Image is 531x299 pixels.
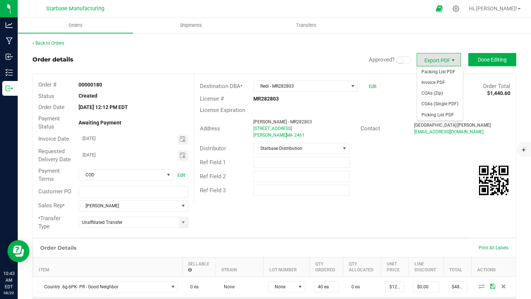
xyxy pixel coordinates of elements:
a: Shipments [133,18,249,33]
span: Delete Order Detail [498,284,509,288]
span: [PERSON_NAME] - MR282803 [253,119,312,124]
th: Sellable [182,257,216,277]
span: Customer PO [38,188,71,195]
span: , [285,133,286,138]
span: Packing List PDF [417,67,463,77]
input: 0 [413,282,438,292]
span: Ref Field 1 [200,159,226,166]
input: 0 [386,282,404,292]
a: Back to Orders [32,41,64,46]
span: Toggle calendar [178,134,188,144]
span: [PERSON_NAME] [253,133,287,138]
span: None [220,284,235,289]
inline-svg: Inbound [6,53,13,60]
button: Done Editing [468,53,516,66]
span: Done Editing [478,57,507,63]
th: Qty Allocated [343,257,381,277]
span: MA [286,133,293,138]
span: [EMAIL_ADDRESS][DOMAIN_NAME] [414,129,483,134]
span: Invoice Date [38,136,69,142]
span: Status [38,93,54,99]
span: Payment Terms [38,168,60,183]
li: Export PDF [417,53,461,66]
span: Orders [59,22,93,29]
span: NO DATA FOUND [38,281,178,292]
span: Toggle calendar [178,150,188,161]
strong: MR282803 [253,96,279,102]
span: Order # [38,81,56,88]
span: [PERSON_NAME] [457,123,491,128]
th: Unit Price [381,257,409,277]
span: Payment Status [38,115,60,130]
strong: $1,440.60 [487,90,510,96]
span: 0 ea [348,284,360,289]
strong: Created [79,93,97,99]
a: Edit [177,172,185,178]
span: [PERSON_NAME] [79,201,178,211]
span: COD [79,170,164,180]
input: 0 [448,282,467,292]
span: Starbase Distribution [254,143,340,154]
span: Address [200,125,220,132]
th: Line Discount [409,257,443,277]
span: License Expiration [200,107,245,113]
p: 10:43 AM EDT [3,270,14,290]
span: Shipments [170,22,212,29]
th: Actions [472,257,516,277]
span: Ref Field 3 [200,187,226,194]
inline-svg: Analytics [6,21,13,29]
inline-svg: Inventory [6,69,13,76]
span: [GEOGRAPHIC_DATA] [414,123,457,128]
span: Sales Rep [38,202,63,209]
span: Order Total [483,83,510,89]
li: Invoice PDF [417,77,463,88]
inline-svg: Manufacturing [6,37,13,45]
span: Starbase Manufacturing [46,6,104,12]
th: Strain [216,257,264,277]
h1: Order Details [40,245,76,251]
th: Lot Number [264,257,310,277]
strong: [DATE] 12:12 PM EDT [79,104,128,110]
strong: Awaiting Payment [79,120,121,126]
span: Ref Field 2 [200,173,226,180]
span: Destination DBA [200,83,240,89]
a: Edit [369,84,376,89]
span: Open Ecommerce Menu [431,1,448,16]
span: 0 ea [187,284,199,289]
span: Distributor [200,145,226,152]
img: Scan me! [479,166,509,195]
a: Transfers [249,18,364,33]
th: Total [444,257,472,277]
span: None [268,282,296,292]
li: COAs (Zip) [417,88,463,99]
iframe: Resource center [7,240,29,262]
span: Transfers [286,22,326,29]
span: Save Order Detail [487,284,498,288]
th: Item [33,257,183,277]
p: 08/20 [3,290,14,296]
span: License # [200,95,224,102]
span: Country .6g-6PK- PR - Good Neighbor [38,282,169,292]
span: 2461 [294,133,305,138]
span: Order Date [38,104,65,110]
a: Orders [18,18,133,33]
span: Approved? [369,56,395,63]
div: Order details [32,55,73,64]
span: Redi - MR282803 [254,81,348,91]
qrcode: 00000180 [479,166,509,195]
div: Manage settings [451,5,461,12]
input: 0 [315,282,339,292]
li: COAs (Single PDF) [417,99,463,109]
span: Hi, [PERSON_NAME]! [469,6,517,11]
th: Qty Ordered [310,257,343,277]
span: Requested Delivery Date [38,148,71,163]
strong: 00000180 [79,82,102,88]
span: Picking List PDF [417,110,463,120]
span: Transfer Type [38,215,60,230]
inline-svg: Outbound [6,85,13,92]
span: Print All Labels [479,245,509,250]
